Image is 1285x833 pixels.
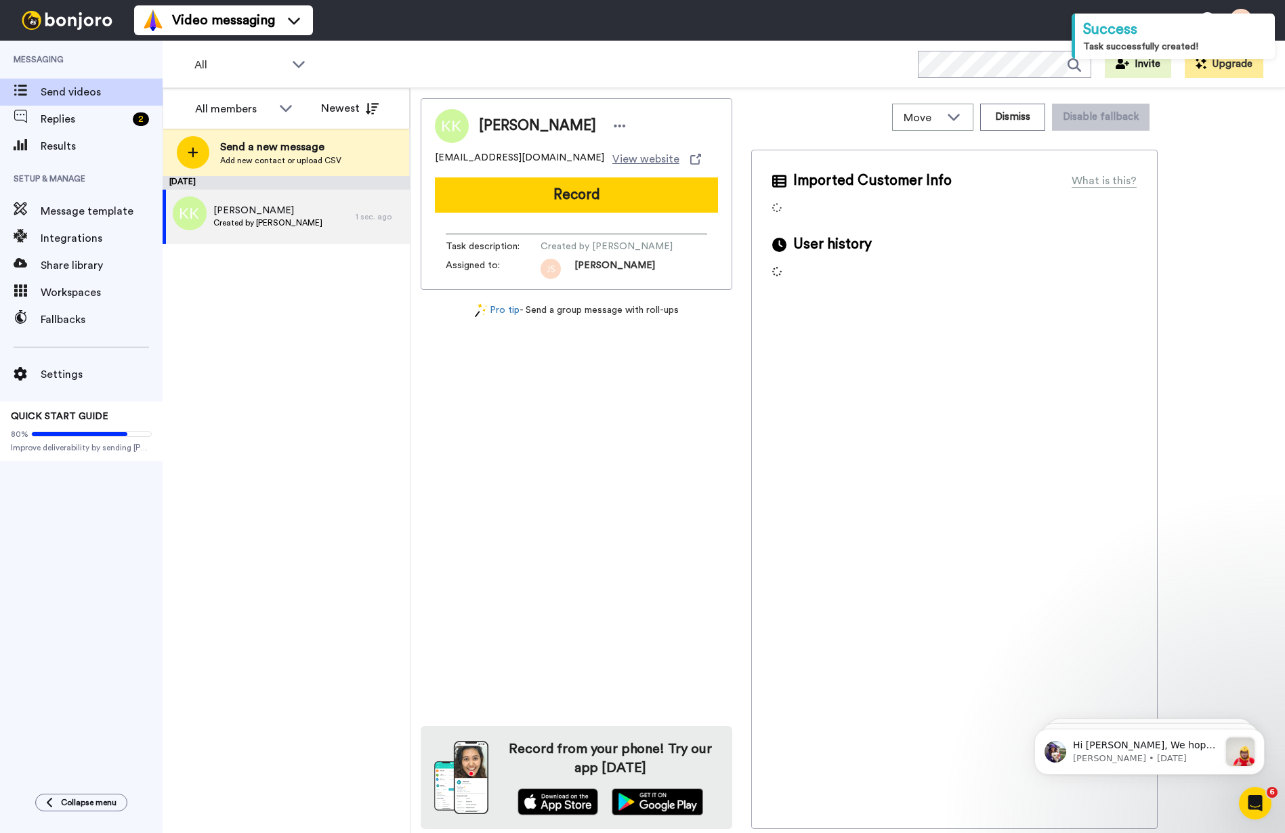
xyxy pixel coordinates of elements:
[172,11,275,30] span: Video messaging
[1239,787,1271,819] iframe: Intercom live chat
[574,259,655,279] span: [PERSON_NAME]
[41,230,163,247] span: Integrations
[311,95,389,122] button: Newest
[475,303,487,318] img: magic-wand.svg
[61,797,117,808] span: Collapse menu
[421,303,732,318] div: - Send a group message with roll-ups
[213,204,322,217] span: [PERSON_NAME]
[446,259,541,279] span: Assigned to:
[1014,702,1285,796] iframe: Intercom notifications message
[220,139,341,155] span: Send a new message
[479,116,596,136] span: [PERSON_NAME]
[435,177,718,213] button: Record
[612,151,679,167] span: View website
[41,257,163,274] span: Share library
[195,101,272,117] div: All members
[194,57,285,73] span: All
[518,788,598,815] img: appstore
[133,112,149,126] div: 2
[793,234,872,255] span: User history
[612,788,703,815] img: playstore
[502,740,719,777] h4: Record from your phone! Try our app [DATE]
[1083,40,1267,54] div: Task successfully created!
[163,176,410,190] div: [DATE]
[356,211,403,222] div: 1 sec. ago
[980,104,1045,131] button: Dismiss
[142,9,164,31] img: vm-color.svg
[904,110,940,126] span: Move
[35,794,127,811] button: Collapse menu
[541,259,561,279] img: js.png
[1072,173,1137,189] div: What is this?
[475,303,520,318] a: Pro tip
[1185,51,1263,78] button: Upgrade
[220,155,341,166] span: Add new contact or upload CSV
[434,741,488,814] img: download
[1267,787,1278,798] span: 6
[41,84,163,100] span: Send videos
[793,171,952,191] span: Imported Customer Info
[16,11,118,30] img: bj-logo-header-white.svg
[1083,19,1267,40] div: Success
[612,151,701,167] a: View website
[11,412,108,421] span: QUICK START GUIDE
[541,240,673,253] span: Created by [PERSON_NAME]
[11,429,28,440] span: 80%
[41,138,163,154] span: Results
[1105,51,1171,78] button: Invite
[41,366,163,383] span: Settings
[435,151,604,167] span: [EMAIL_ADDRESS][DOMAIN_NAME]
[173,196,207,230] img: kk.png
[41,111,127,127] span: Replies
[41,284,163,301] span: Workspaces
[11,442,152,453] span: Improve deliverability by sending [PERSON_NAME]’s from your own email
[435,109,469,143] img: Image of Kayla Kiefer
[41,203,163,219] span: Message template
[1052,104,1150,131] button: Disable fallback
[446,240,541,253] span: Task description :
[41,312,163,328] span: Fallbacks
[213,217,322,228] span: Created by [PERSON_NAME]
